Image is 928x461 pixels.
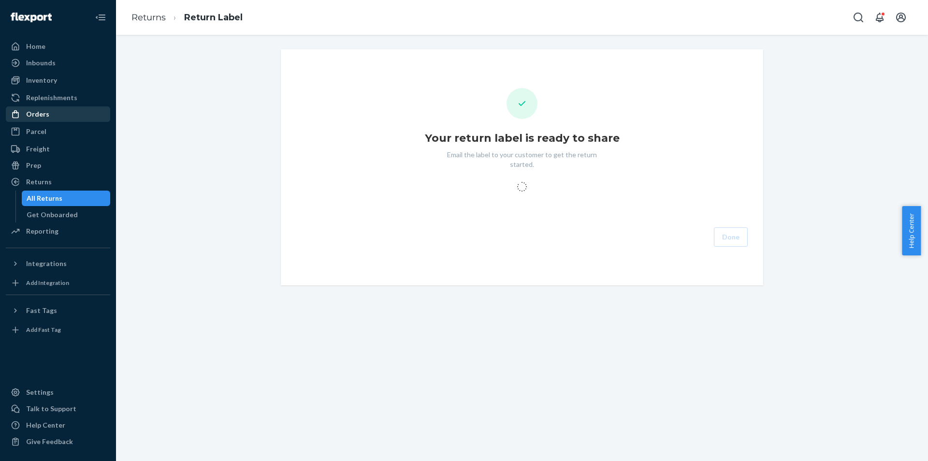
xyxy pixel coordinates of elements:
[26,420,65,430] div: Help Center
[26,177,52,187] div: Returns
[124,3,250,32] ol: breadcrumbs
[26,109,49,119] div: Orders
[26,279,69,287] div: Add Integration
[870,8,889,27] button: Open notifications
[22,191,111,206] a: All Returns
[6,385,110,400] a: Settings
[26,326,61,334] div: Add Fast Tag
[26,437,73,446] div: Give Feedback
[27,193,62,203] div: All Returns
[91,8,110,27] button: Close Navigation
[26,58,56,68] div: Inbounds
[26,387,54,397] div: Settings
[22,207,111,223] a: Get Onboarded
[6,73,110,88] a: Inventory
[6,417,110,433] a: Help Center
[26,226,58,236] div: Reporting
[849,8,868,27] button: Open Search Box
[891,8,911,27] button: Open account menu
[437,150,607,169] p: Email the label to your customer to get the return started.
[6,174,110,190] a: Returns
[6,322,110,338] a: Add Fast Tag
[6,141,110,157] a: Freight
[6,39,110,54] a: Home
[11,13,52,22] img: Flexport logo
[6,55,110,71] a: Inbounds
[425,131,620,146] h1: Your return label is ready to share
[26,144,50,154] div: Freight
[26,127,46,136] div: Parcel
[27,210,78,220] div: Get Onboarded
[6,401,110,416] a: Talk to Support
[26,42,45,51] div: Home
[6,256,110,271] button: Integrations
[902,206,921,255] button: Help Center
[26,404,76,414] div: Talk to Support
[26,161,41,170] div: Prep
[184,12,243,23] a: Return Label
[26,75,57,85] div: Inventory
[714,227,748,247] button: Done
[6,223,110,239] a: Reporting
[6,106,110,122] a: Orders
[26,306,57,315] div: Fast Tags
[6,158,110,173] a: Prep
[26,93,77,103] div: Replenishments
[131,12,166,23] a: Returns
[6,90,110,105] a: Replenishments
[26,259,67,268] div: Integrations
[6,434,110,449] button: Give Feedback
[6,303,110,318] button: Fast Tags
[6,275,110,291] a: Add Integration
[6,124,110,139] a: Parcel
